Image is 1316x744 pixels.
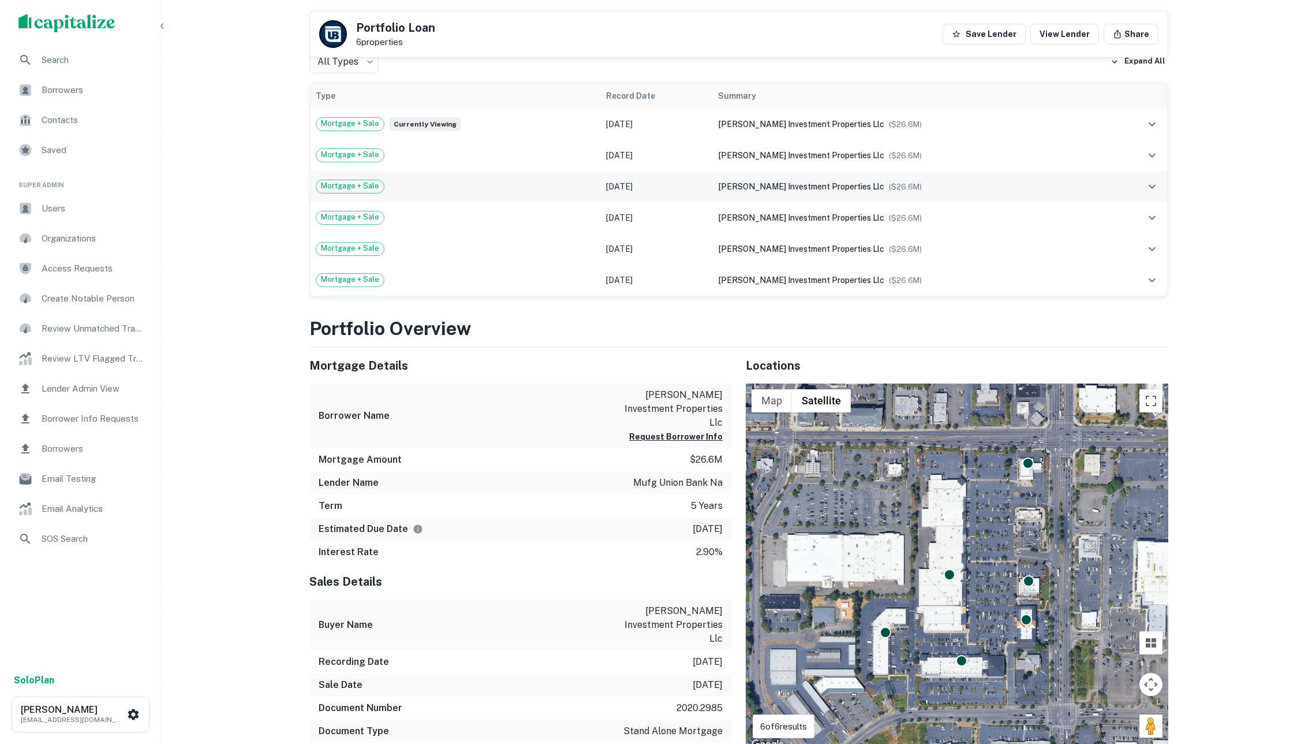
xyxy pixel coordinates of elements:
[1139,673,1162,696] button: Map camera controls
[623,724,723,738] p: stand alone mortgage
[319,499,342,513] h6: Term
[1030,24,1099,44] a: View Lender
[718,182,884,191] span: [PERSON_NAME] investment properties llc
[14,675,54,686] strong: Solo Plan
[889,120,922,129] span: ($ 26.6M )
[1142,146,1162,165] button: expand row
[693,522,723,536] p: [DATE]
[889,151,922,160] span: ($ 26.6M )
[9,106,152,134] a: Contacts
[889,245,922,254] span: ($ 26.6M )
[14,674,54,687] a: SoloPlan
[746,357,1168,374] h5: Locations
[619,604,723,646] p: [PERSON_NAME] investment properties llc
[600,202,712,233] td: [DATE]
[619,388,723,430] p: [PERSON_NAME] investment properties llc
[792,389,851,412] button: Show satellite imagery
[696,545,723,559] p: 2.90%
[1104,24,1158,44] button: Share
[316,149,384,161] span: Mortgage + Sale
[9,465,152,493] a: Email Testing
[42,292,145,306] span: Create Notable Person
[600,171,712,202] td: [DATE]
[42,532,145,546] span: SOS Search
[42,502,145,516] span: Email Analytics
[316,211,384,223] span: Mortgage + Sale
[9,255,152,282] a: Access Requests
[316,118,384,129] span: Mortgage + Sale
[9,315,152,343] div: Review Unmatched Transactions
[42,382,145,396] span: Lender Admin View
[9,225,152,252] a: Organizations
[356,37,435,47] p: 6 properties
[718,151,884,160] span: [PERSON_NAME] investment properties llc
[600,233,712,265] td: [DATE]
[319,724,389,738] h6: Document Type
[629,430,723,444] button: Request Borrower Info
[693,655,723,669] p: [DATE]
[42,83,145,97] span: Borrowers
[319,618,373,632] h6: Buyer Name
[600,265,712,296] td: [DATE]
[1142,270,1162,290] button: expand row
[309,315,1168,343] h3: Portfolio Overview
[319,476,379,490] h6: Lender Name
[718,244,884,254] span: [PERSON_NAME] investment properties llc
[21,705,125,715] h6: [PERSON_NAME]
[1142,208,1162,228] button: expand row
[9,76,152,104] a: Borrowers
[42,412,145,426] span: Borrower Info Requests
[889,276,922,285] span: ($ 26.6M )
[9,375,152,403] div: Lender Admin View
[600,109,712,140] td: [DATE]
[319,701,402,715] h6: Document Number
[9,195,152,222] a: Users
[319,678,362,692] h6: Sale Date
[316,243,384,254] span: Mortgage + Sale
[9,136,152,164] a: Saved
[676,701,723,715] p: 2020.2985
[309,357,732,374] h5: Mortgage Details
[752,389,792,412] button: Show street map
[316,274,384,285] span: Mortgage + Sale
[889,214,922,222] span: ($ 26.6M )
[9,345,152,373] a: Review LTV Flagged Transactions
[9,166,152,195] li: Super Admin
[9,435,152,463] a: Borrowers
[9,495,152,523] div: Email Analytics
[1142,239,1162,259] button: expand row
[691,499,723,513] p: 5 years
[760,720,807,734] p: 6 of 6 results
[319,453,402,467] h6: Mortgage Amount
[889,183,922,191] span: ($ 26.6M )
[1139,631,1162,654] button: Tilt map
[1258,652,1316,707] iframe: Chat Widget
[9,525,152,553] a: SOS Search
[633,476,723,490] p: mufg union bank na
[718,276,884,285] span: [PERSON_NAME] investment properties llc
[309,6,1168,27] h4: Property History
[319,409,390,423] h6: Borrower Name
[718,120,884,129] span: [PERSON_NAME] investment properties llc
[9,405,152,433] a: Borrower Info Requests
[42,143,145,157] span: Saved
[309,573,732,590] h5: Sales Details
[1139,715,1162,738] button: Drag Pegman onto the map to open Street View
[943,24,1026,44] button: Save Lender
[9,46,152,74] a: Search
[9,285,152,313] a: Create Notable Person
[42,262,145,276] span: Access Requests
[690,453,723,467] p: $26.6m
[389,117,461,131] span: Currently viewing
[310,83,600,109] th: Type
[42,442,145,456] span: Borrowers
